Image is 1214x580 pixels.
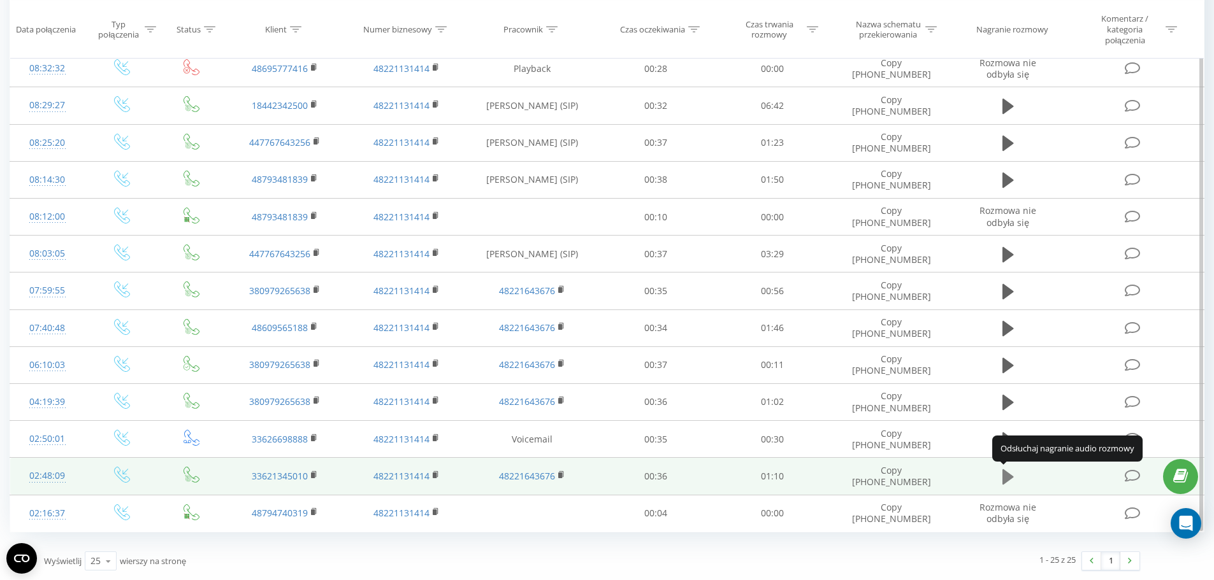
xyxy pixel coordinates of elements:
a: 48793481839 [252,211,308,223]
td: 01:23 [714,124,831,161]
div: Numer biznesowy [363,24,432,35]
td: [PERSON_NAME] (SIP) [467,161,598,198]
td: 00:38 [598,161,714,198]
button: Open CMP widget [6,543,37,574]
div: 06:10:03 [23,353,72,378]
td: Playback [467,50,598,87]
a: 33621345010 [252,470,308,482]
div: 08:14:30 [23,167,72,192]
div: 04:19:39 [23,390,72,414]
a: 48221131414 [373,470,430,482]
a: 48221643676 [499,470,555,482]
div: Nagranie rozmowy [976,24,1048,35]
div: Typ połączenia [96,18,141,40]
a: 48794740319 [252,507,308,519]
td: 00:35 [598,272,714,309]
td: Copy [PHONE_NUMBER] [830,495,951,532]
a: 18442342500 [252,99,308,111]
td: 03:29 [714,236,831,272]
div: Data połączenia [16,24,76,35]
a: 48221131414 [373,507,430,519]
div: Status [177,24,201,35]
td: 00:35 [598,421,714,458]
a: 447767643256 [249,136,310,148]
td: 00:36 [598,458,714,495]
td: Copy [PHONE_NUMBER] [830,236,951,272]
td: 00:56 [714,272,831,309]
td: Copy [PHONE_NUMBER] [830,199,951,236]
td: 00:34 [598,309,714,346]
td: Copy [PHONE_NUMBER] [830,87,951,124]
div: Klient [265,24,287,35]
span: Rozmowa nie odbyła się [979,204,1036,228]
a: 48609565188 [252,322,308,334]
a: 1 [1101,552,1120,570]
div: 08:25:20 [23,131,72,155]
a: 48221643676 [499,285,555,297]
div: 02:16:37 [23,501,72,526]
div: Nazwa schematu przekierowania [854,18,922,40]
td: Voicemail [467,421,598,458]
td: 00:37 [598,124,714,161]
td: 00:37 [598,346,714,383]
div: Pracownik [503,24,543,35]
a: 48695777416 [252,62,308,74]
div: Czas oczekiwania [620,24,685,35]
a: 48221643676 [499,322,555,334]
td: Copy [PHONE_NUMBER] [830,458,951,495]
td: [PERSON_NAME] (SIP) [467,124,598,161]
div: 08:03:05 [23,241,72,266]
a: 48221131414 [373,358,430,371]
td: 00:10 [598,199,714,236]
span: wierszy na stronę [120,555,186,567]
a: 48221643676 [499,395,555,407]
td: 00:04 [598,495,714,532]
a: 48221131414 [373,285,430,297]
a: 48221131414 [373,173,430,185]
td: Copy [PHONE_NUMBER] [830,309,951,346]
div: 08:12:00 [23,204,72,229]
div: 25 [90,555,101,567]
a: 447767643256 [249,248,310,260]
a: 48221131414 [373,211,430,223]
td: 01:02 [714,383,831,420]
a: 48793481839 [252,173,308,185]
td: Copy [PHONE_NUMBER] [830,272,951,309]
span: Rozmowa nie odbyła się [979,57,1036,80]
div: 1 - 25 z 25 [1039,553,1076,566]
td: 01:50 [714,161,831,198]
div: 02:48:09 [23,463,72,488]
a: 48221131414 [373,433,430,445]
td: 01:10 [714,458,831,495]
div: 08:32:32 [23,56,72,81]
div: 07:40:48 [23,316,72,341]
div: 08:29:27 [23,93,72,118]
td: 00:00 [714,199,831,236]
div: Open Intercom Messenger [1171,508,1201,539]
a: 48221131414 [373,248,430,260]
td: 00:11 [714,346,831,383]
a: 48221131414 [373,136,430,148]
td: 00:32 [598,87,714,124]
a: 48221131414 [373,99,430,111]
td: 00:00 [714,495,831,532]
td: 06:42 [714,87,831,124]
td: Copy [PHONE_NUMBER] [830,383,951,420]
td: 00:30 [714,421,831,458]
span: Rozmowa nie odbyła się [979,501,1036,525]
td: 00:00 [714,50,831,87]
td: Copy [PHONE_NUMBER] [830,346,951,383]
td: 01:46 [714,309,831,346]
td: [PERSON_NAME] (SIP) [467,236,598,272]
a: 380979265638 [249,358,310,371]
div: 02:50:01 [23,427,72,451]
a: 380979265638 [249,395,310,407]
td: Copy [PHONE_NUMBER] [830,161,951,198]
div: 07:59:55 [23,278,72,303]
td: 00:36 [598,383,714,420]
a: 48221131414 [373,322,430,334]
td: [PERSON_NAME] (SIP) [467,87,598,124]
td: Copy [PHONE_NUMBER] [830,124,951,161]
td: Copy [PHONE_NUMBER] [830,50,951,87]
a: 33626698888 [252,433,308,445]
